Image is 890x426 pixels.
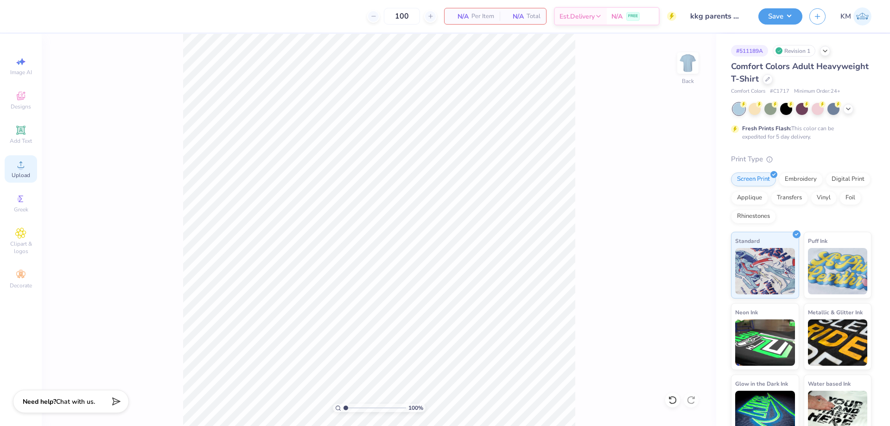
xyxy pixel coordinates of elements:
span: # C1717 [770,88,789,95]
img: Standard [735,248,795,294]
div: Rhinestones [731,210,776,223]
span: KM [840,11,851,22]
span: Water based Ink [808,379,851,388]
span: Glow in the Dark Ink [735,379,788,388]
span: Puff Ink [808,236,827,246]
div: Revision 1 [773,45,815,57]
span: Chat with us. [56,397,95,406]
span: Standard [735,236,760,246]
strong: Need help? [23,397,56,406]
img: Puff Ink [808,248,868,294]
div: Embroidery [779,172,823,186]
div: # 511189A [731,45,768,57]
div: Vinyl [811,191,837,205]
div: Digital Print [826,172,871,186]
span: Image AI [10,69,32,76]
span: Comfort Colors Adult Heavyweight T-Shirt [731,61,869,84]
img: Metallic & Glitter Ink [808,319,868,366]
span: Comfort Colors [731,88,765,95]
input: Untitled Design [683,7,751,25]
span: N/A [450,12,469,21]
span: Per Item [471,12,494,21]
span: N/A [505,12,524,21]
img: Back [679,54,697,72]
input: – – [384,8,420,25]
img: Neon Ink [735,319,795,366]
span: FREE [628,13,638,19]
img: Karl Michael Narciza [853,7,871,25]
span: N/A [611,12,623,21]
button: Save [758,8,802,25]
span: Decorate [10,282,32,289]
div: Back [682,77,694,85]
div: Transfers [771,191,808,205]
a: KM [840,7,871,25]
span: Neon Ink [735,307,758,317]
strong: Fresh Prints Flash: [742,125,791,132]
span: Minimum Order: 24 + [794,88,840,95]
span: Greek [14,206,28,213]
div: Applique [731,191,768,205]
span: Clipart & logos [5,240,37,255]
div: Screen Print [731,172,776,186]
span: Total [527,12,540,21]
div: Foil [839,191,861,205]
span: Metallic & Glitter Ink [808,307,863,317]
div: This color can be expedited for 5 day delivery. [742,124,856,141]
span: 100 % [408,404,423,412]
span: Designs [11,103,31,110]
span: Upload [12,172,30,179]
div: Print Type [731,154,871,165]
span: Add Text [10,137,32,145]
span: Est. Delivery [559,12,595,21]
